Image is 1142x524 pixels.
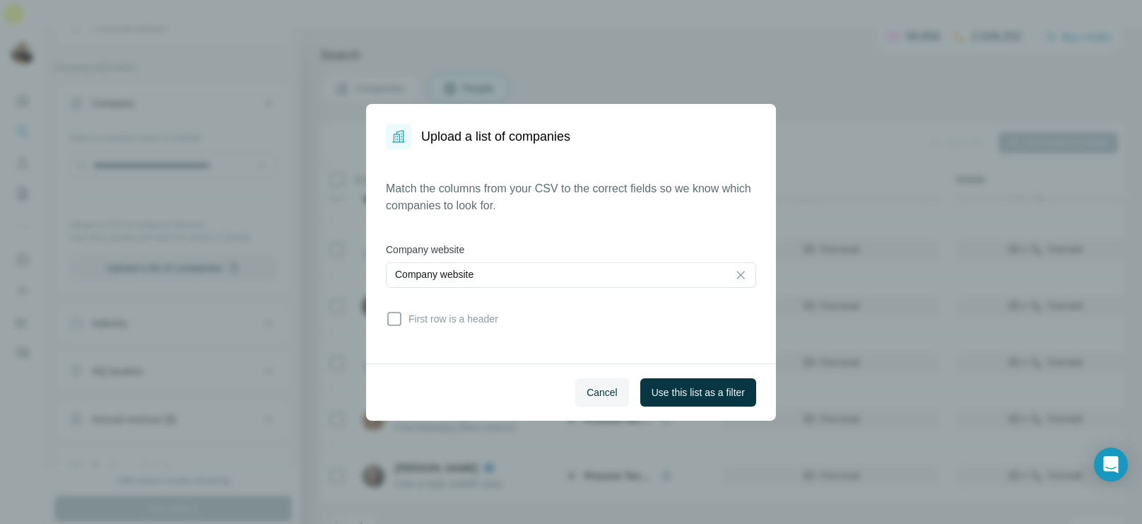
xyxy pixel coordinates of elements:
span: First row is a header [403,312,498,326]
button: Cancel [575,378,629,407]
span: Use this list as a filter [652,385,745,400]
p: Company website [395,267,473,281]
h1: Upload a list of companies [421,127,570,146]
div: Open Intercom Messenger [1094,448,1128,482]
span: Cancel [587,385,618,400]
button: Use this list as a filter [640,378,756,407]
label: Company website [386,243,756,257]
p: Match the columns from your CSV to the correct fields so we know which companies to look for. [386,180,756,214]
